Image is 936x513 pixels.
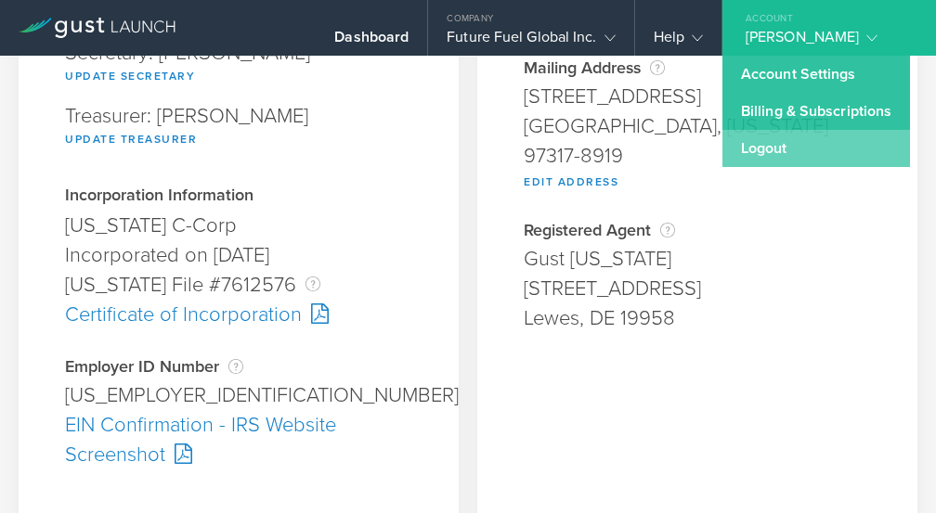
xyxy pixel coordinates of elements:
div: Secretary: [PERSON_NAME] [65,33,412,96]
div: EIN Confirmation - IRS Website Screenshot [65,410,412,469]
div: Mailing Address [524,58,871,77]
div: Future Fuel Global Inc. [447,28,615,56]
div: Lewes, DE 19958 [524,303,871,333]
button: Edit Address [524,171,618,193]
div: Certificate of Incorporation [65,300,412,329]
div: [STREET_ADDRESS] [524,82,871,111]
button: Update Secretary [65,65,195,87]
div: Gust [US_STATE] [524,244,871,274]
div: [US_STATE] File #7612576 [65,270,412,300]
div: Help [654,28,703,56]
div: Dashboard [334,28,409,56]
div: Registered Agent [524,221,871,239]
div: [STREET_ADDRESS] [524,274,871,303]
div: [GEOGRAPHIC_DATA], [US_STATE] 97317-8919 [524,111,871,171]
iframe: Chat Widget [843,424,936,513]
div: Employer ID Number [65,357,412,376]
div: Incorporated on [DATE] [65,240,412,270]
div: [US_EMPLOYER_IDENTIFICATION_NUMBER] [65,380,412,410]
div: [US_STATE] C-Corp [65,211,412,240]
div: [PERSON_NAME] [746,28,903,56]
div: Treasurer: [PERSON_NAME] [65,96,412,160]
button: Update Treasurer [65,128,197,150]
div: Incorporation Information [65,187,412,206]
